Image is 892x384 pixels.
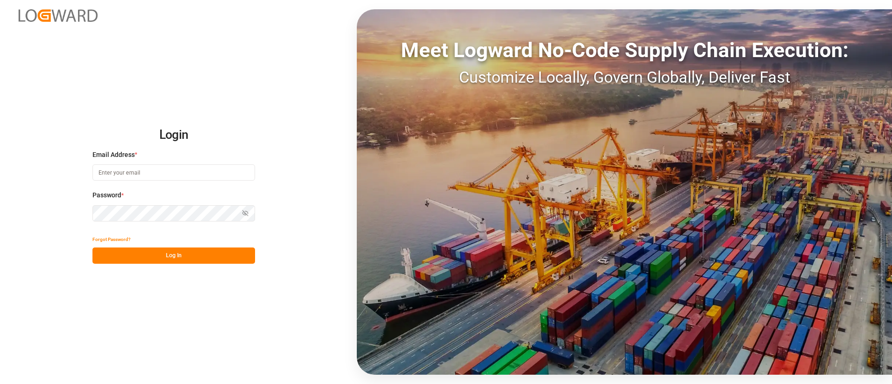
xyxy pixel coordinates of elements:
[92,164,255,181] input: Enter your email
[357,35,892,65] div: Meet Logward No-Code Supply Chain Execution:
[357,65,892,89] div: Customize Locally, Govern Globally, Deliver Fast
[92,247,255,264] button: Log In
[19,9,98,22] img: Logward_new_orange.png
[92,120,255,150] h2: Login
[92,231,131,247] button: Forgot Password?
[92,150,135,160] span: Email Address
[92,190,121,200] span: Password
